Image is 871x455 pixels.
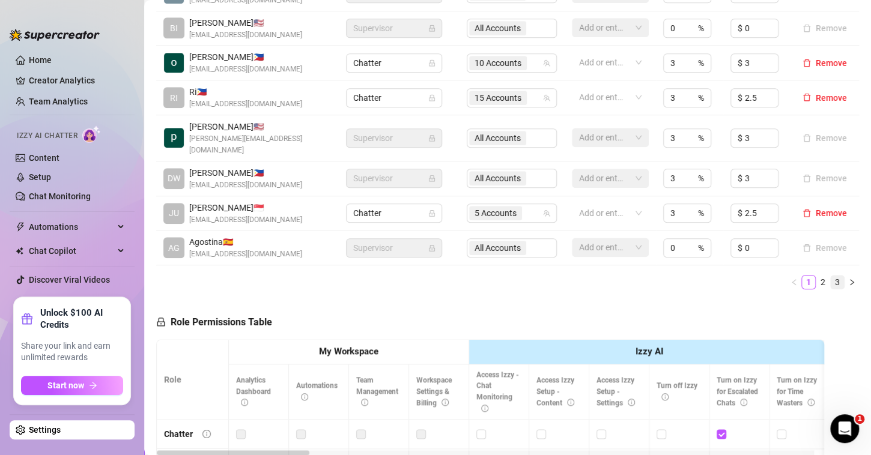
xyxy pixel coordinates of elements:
span: Ri 🇵🇭 [189,85,302,98]
img: AI Chatter [82,125,101,143]
span: info-circle [361,399,368,406]
button: Remove [798,171,852,185]
span: Automations [296,381,338,401]
span: 10 Accounts [475,56,521,70]
strong: Unlock $100 AI Credits [40,307,123,331]
span: lock [428,209,435,217]
span: Izzy AI Chatter [17,130,77,142]
span: Remove [816,58,847,68]
span: Supervisor [353,239,435,257]
li: 3 [830,275,845,289]
span: Analytics Dashboard [236,376,271,407]
span: Supervisor [353,129,435,147]
strong: Izzy AI [636,346,663,357]
span: info-circle [481,405,488,412]
img: paige [164,128,184,148]
a: 3 [831,276,844,289]
span: lock [428,134,435,142]
span: Turn on Izzy for Time Wasters [777,376,817,407]
span: delete [803,209,811,217]
li: Previous Page [787,275,801,289]
button: Start nowarrow-right [21,376,123,395]
span: [PERSON_NAME] 🇸🇬 [189,201,302,214]
li: 1 [801,275,816,289]
span: Share your link and earn unlimited rewards [21,340,123,364]
a: 2 [816,276,830,289]
span: AG [168,241,180,255]
span: [PERSON_NAME][EMAIL_ADDRESS][DOMAIN_NAME] [189,133,332,156]
span: lock [428,25,435,32]
h5: Role Permissions Table [156,315,272,330]
img: logo-BBDzfeDw.svg [10,29,100,41]
span: BI [170,22,178,35]
span: thunderbolt [16,222,25,232]
th: Role [157,340,229,420]
span: info-circle [202,430,211,438]
span: info-circle [807,399,815,406]
span: [EMAIL_ADDRESS][DOMAIN_NAME] [189,29,302,41]
span: Automations [29,217,114,237]
span: arrow-right [89,381,97,390]
button: Remove [798,21,852,35]
span: Supervisor [353,169,435,187]
span: Access Izzy - Chat Monitoring [476,370,519,413]
span: Remove [816,93,847,103]
span: info-circle [442,399,449,406]
span: [PERSON_NAME] 🇵🇭 [189,50,302,64]
span: [EMAIL_ADDRESS][DOMAIN_NAME] [189,64,302,75]
span: Start now [47,381,84,390]
span: [PERSON_NAME] 🇺🇸 [189,120,332,133]
a: Creator Analytics [29,71,125,90]
span: DW [168,172,180,185]
span: Team Management [356,376,398,407]
a: Chat Monitoring [29,191,91,201]
span: info-circle [628,399,635,406]
span: 15 Accounts [469,91,527,105]
span: Chatter [353,89,435,107]
a: Setup [29,172,51,182]
span: lock [428,94,435,101]
span: info-circle [301,393,308,400]
span: [PERSON_NAME] 🇺🇸 [189,16,302,29]
span: lock [428,244,435,252]
span: delete [803,59,811,67]
span: Remove [816,208,847,218]
a: Content [29,153,59,163]
span: left [791,279,798,286]
span: lock [156,317,166,327]
span: Access Izzy Setup - Settings [596,376,635,407]
img: Krish [164,53,184,73]
span: RI [170,91,178,104]
span: Turn on Izzy for Escalated Chats [717,376,758,407]
span: [EMAIL_ADDRESS][DOMAIN_NAME] [189,249,302,260]
a: Settings [29,425,61,435]
span: 5 Accounts [475,206,517,220]
a: 1 [802,276,815,289]
span: lock [428,59,435,67]
span: team [543,59,550,67]
span: 15 Accounts [475,91,521,104]
a: Home [29,55,52,65]
button: Remove [798,91,852,105]
li: 2 [816,275,830,289]
span: 10 Accounts [469,56,527,70]
span: team [543,94,550,101]
strong: My Workspace [319,346,378,357]
span: Workspace Settings & Billing [416,376,452,407]
a: Discover Viral Videos [29,275,110,285]
span: Chatter [353,204,435,222]
span: lock [428,175,435,182]
span: info-circle [740,399,747,406]
span: Turn off Izzy [657,381,697,401]
span: Chatter [353,54,435,72]
span: [EMAIL_ADDRESS][DOMAIN_NAME] [189,179,302,191]
button: right [845,275,859,289]
img: Chat Copilot [16,247,23,255]
span: team [543,209,550,217]
span: delete [803,93,811,101]
li: Next Page [845,275,859,289]
span: info-circle [661,393,669,400]
button: Remove [798,241,852,255]
span: info-circle [567,399,574,406]
a: Team Analytics [29,97,88,106]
